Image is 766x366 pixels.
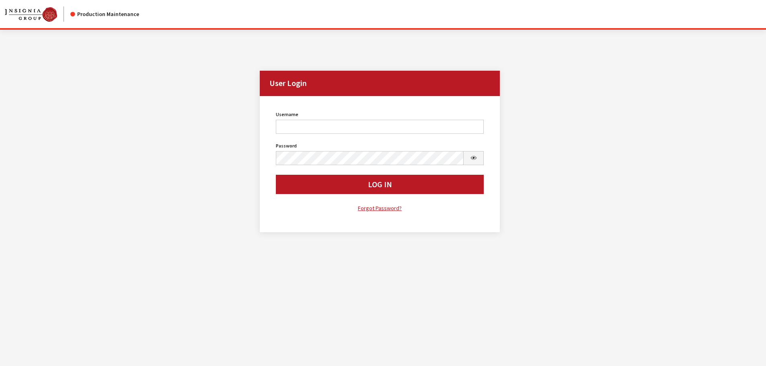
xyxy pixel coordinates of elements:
label: Password [276,142,297,149]
a: Forgot Password? [276,204,484,213]
h2: User Login [260,71,500,96]
div: Production Maintenance [70,10,139,18]
a: Insignia Group logo [5,6,70,22]
label: Username [276,111,298,118]
img: Catalog Maintenance [5,7,57,22]
button: Log In [276,175,484,194]
button: Show Password [463,151,484,165]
